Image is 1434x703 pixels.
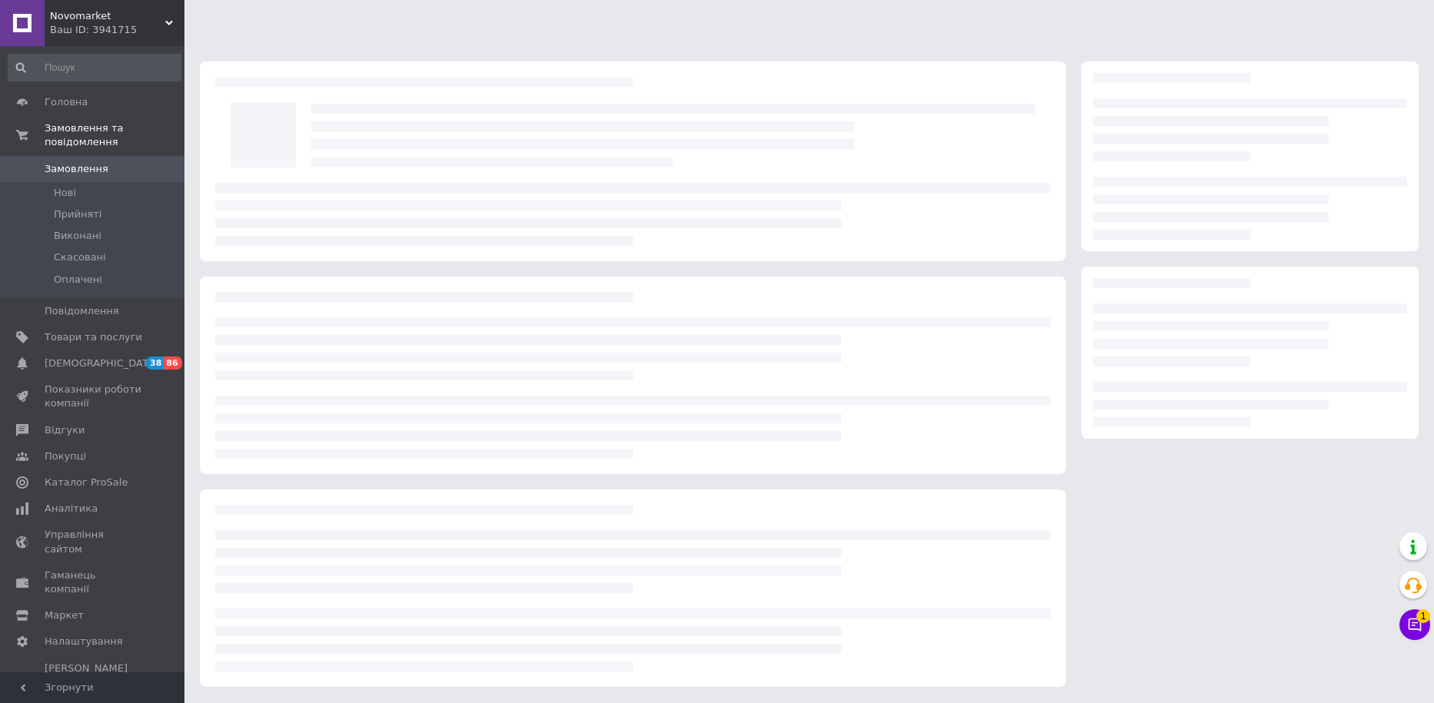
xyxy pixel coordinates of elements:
span: Покупці [45,449,86,463]
span: 38 [146,356,164,370]
span: Замовлення [45,162,108,176]
span: Каталог ProSale [45,476,128,489]
span: 1 [1416,609,1430,623]
span: Аналітика [45,502,98,516]
span: Товари та послуги [45,330,142,344]
span: Відгуки [45,423,85,437]
span: Гаманець компанії [45,569,142,596]
span: Показники роботи компанії [45,383,142,410]
span: Нові [54,186,76,200]
span: Novomarket [50,9,165,23]
span: Головна [45,95,88,109]
input: Пошук [8,54,181,81]
button: Чат з покупцем1 [1399,609,1430,640]
span: Скасовані [54,250,106,264]
span: Налаштування [45,635,123,648]
span: [DEMOGRAPHIC_DATA] [45,356,158,370]
span: Оплачені [54,273,102,287]
span: Виконані [54,229,101,243]
span: Замовлення та повідомлення [45,121,184,149]
span: Прийняті [54,207,101,221]
div: Ваш ID: 3941715 [50,23,184,37]
span: Управління сайтом [45,528,142,555]
span: 86 [164,356,181,370]
span: Повідомлення [45,304,119,318]
span: Маркет [45,608,84,622]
